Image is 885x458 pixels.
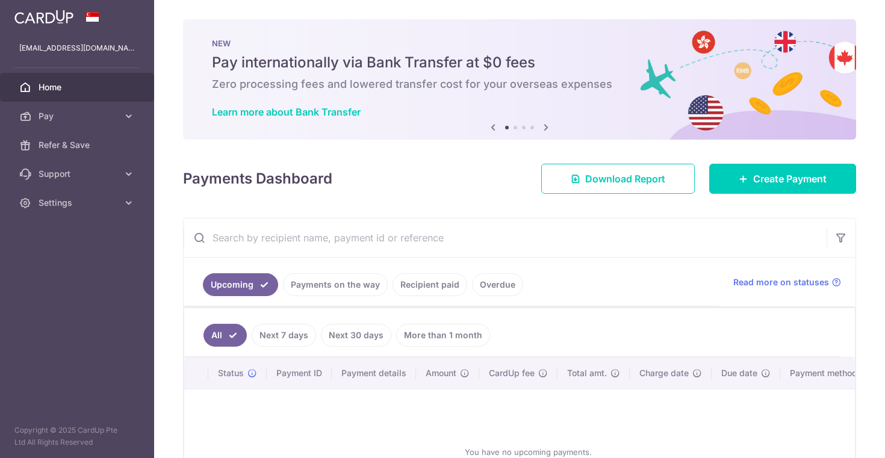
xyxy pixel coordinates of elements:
th: Payment method [780,357,872,389]
span: Read more on statuses [733,276,829,288]
span: CardUp fee [489,367,535,379]
a: Next 30 days [321,324,391,347]
th: Payment ID [267,357,332,389]
a: Upcoming [203,273,278,296]
span: Download Report [585,172,665,186]
span: Charge date [639,367,689,379]
p: [EMAIL_ADDRESS][DOMAIN_NAME] [19,42,135,54]
a: Overdue [472,273,523,296]
span: Due date [721,367,757,379]
a: Payments on the way [283,273,388,296]
a: More than 1 month [396,324,490,347]
img: Bank transfer banner [183,19,856,140]
h4: Payments Dashboard [183,168,332,190]
span: Create Payment [753,172,827,186]
a: Download Report [541,164,695,194]
input: Search by recipient name, payment id or reference [184,218,827,257]
span: Total amt. [567,367,607,379]
img: CardUp [14,10,73,24]
span: Pay [39,110,118,122]
p: NEW [212,39,827,48]
span: Amount [426,367,456,379]
span: Home [39,81,118,93]
a: Read more on statuses [733,276,841,288]
a: Recipient paid [393,273,467,296]
span: Settings [39,197,118,209]
span: Refer & Save [39,139,118,151]
span: Status [218,367,244,379]
a: All [203,324,247,347]
h6: Zero processing fees and lowered transfer cost for your overseas expenses [212,77,827,91]
h5: Pay internationally via Bank Transfer at $0 fees [212,53,827,72]
a: Next 7 days [252,324,316,347]
th: Payment details [332,357,416,389]
a: Learn more about Bank Transfer [212,106,361,118]
span: Support [39,168,118,180]
a: Create Payment [709,164,856,194]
